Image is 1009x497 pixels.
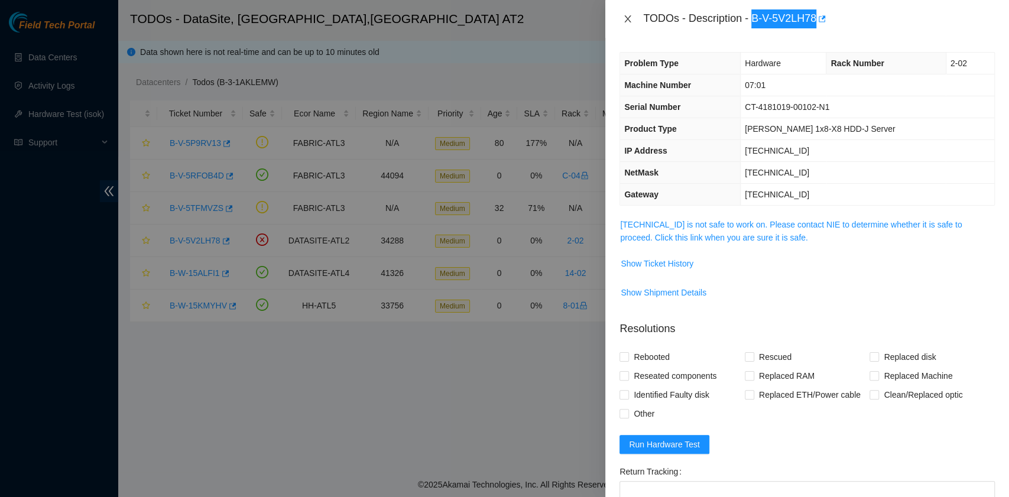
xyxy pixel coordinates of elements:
[619,462,686,481] label: Return Tracking
[619,435,709,454] button: Run Hardware Test
[830,59,884,68] span: Rack Number
[621,286,706,299] span: Show Shipment Details
[745,80,765,90] span: 07:01
[629,347,674,366] span: Rebooted
[620,254,694,273] button: Show Ticket History
[624,168,658,177] span: NetMask
[754,385,865,404] span: Replaced ETH/Power cable
[623,14,632,24] span: close
[624,190,658,199] span: Gateway
[619,14,636,25] button: Close
[624,124,676,134] span: Product Type
[754,366,819,385] span: Replaced RAM
[950,59,967,68] span: 2-02
[624,59,679,68] span: Problem Type
[629,366,721,385] span: Reseated components
[879,347,940,366] span: Replaced disk
[629,385,714,404] span: Identified Faulty disk
[745,102,829,112] span: CT-4181019-00102-N1
[619,311,995,337] p: Resolutions
[624,146,667,155] span: IP Address
[624,102,680,112] span: Serial Number
[745,190,809,199] span: [TECHNICAL_ID]
[745,124,895,134] span: [PERSON_NAME] 1x8-X8 HDD-J Server
[620,283,707,302] button: Show Shipment Details
[624,80,691,90] span: Machine Number
[620,220,962,242] a: [TECHNICAL_ID] is not safe to work on. Please contact NIE to determine whether it is safe to proc...
[745,59,781,68] span: Hardware
[745,146,809,155] span: [TECHNICAL_ID]
[629,438,700,451] span: Run Hardware Test
[621,257,693,270] span: Show Ticket History
[754,347,796,366] span: Rescued
[879,385,967,404] span: Clean/Replaced optic
[745,168,809,177] span: [TECHNICAL_ID]
[629,404,659,423] span: Other
[643,9,995,28] div: TODOs - Description - B-V-5V2LH78
[879,366,957,385] span: Replaced Machine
